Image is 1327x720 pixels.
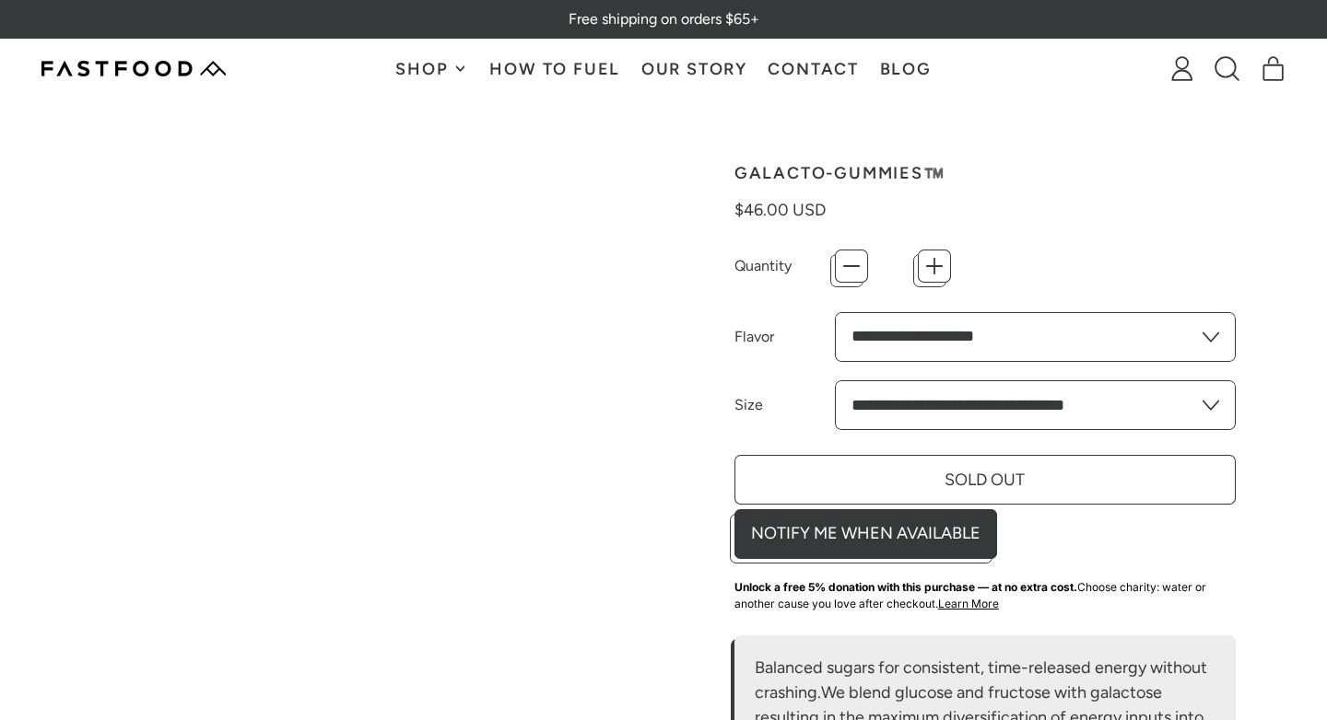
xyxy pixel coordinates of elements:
[918,250,951,283] button: +
[945,470,1025,490] span: Sold Out
[734,455,1236,505] button: Sold Out
[734,165,1236,181] h1: Galacto-Gummies™️
[734,255,835,277] label: Quantity
[479,40,630,98] a: How To Fuel
[385,40,479,98] button: Shop
[734,200,826,220] span: $46.00 USD
[734,326,835,348] label: Flavor
[734,394,835,416] label: Size
[734,509,997,559] a: Notify Me When Available
[835,250,868,283] button: −
[869,40,942,98] a: Blog
[757,40,869,98] a: Contact
[395,61,452,77] span: Shop
[630,40,757,98] a: Our Story
[41,61,226,76] img: Fastfood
